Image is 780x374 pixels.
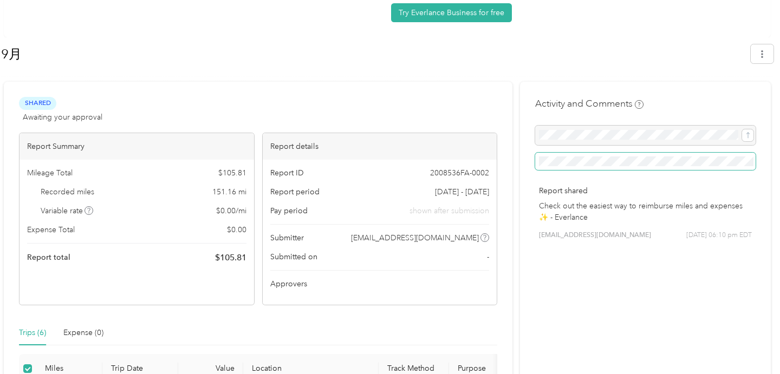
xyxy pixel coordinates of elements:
span: 2008536FA-0002 [430,167,489,179]
span: Report ID [270,167,304,179]
span: [DATE] 06:10 pm EDT [686,231,752,240]
div: Trips (6) [19,327,46,339]
span: Approvers [270,278,307,290]
span: Submitter [270,232,304,244]
span: Variable rate [41,205,94,216]
span: [DATE] - [DATE] [435,186,489,198]
div: Expense (0) [63,327,103,339]
span: $ 0.00 / mi [216,205,246,216]
span: Recorded miles [41,186,94,198]
span: Pay period [270,205,308,216]
button: Try Everlance Business for free [391,3,512,22]
span: Report period [270,186,320,198]
span: [EMAIL_ADDRESS][DOMAIN_NAME] [351,232,479,244]
span: Shared [19,97,56,109]
span: Awaiting your approval [23,111,102,123]
span: Report total [27,252,70,263]
span: Expense Total [27,224,75,235]
span: 151.16 mi [212,186,246,198]
div: Report details [263,133,497,160]
span: $ 105.81 [215,251,246,264]
span: shown after submission [409,205,489,216]
span: $ 0.00 [227,224,246,235]
span: [EMAIL_ADDRESS][DOMAIN_NAME] [539,231,651,240]
p: Report shared [539,185,752,196]
span: Mileage Total [27,167,73,179]
span: - [487,251,489,263]
h4: Activity and Comments [535,97,643,110]
div: Report Summary [19,133,254,160]
h1: 9月 [1,41,743,67]
span: $ 105.81 [218,167,246,179]
p: Check out the easiest way to reimburse miles and expenses ✨ - Everlance [539,200,752,223]
span: Submitted on [270,251,317,263]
